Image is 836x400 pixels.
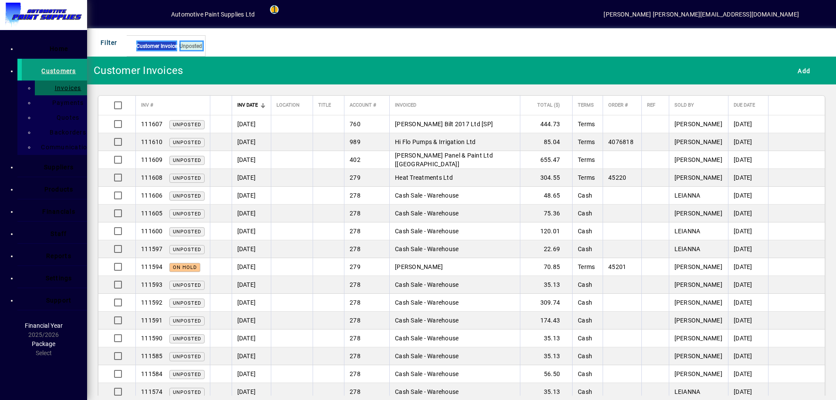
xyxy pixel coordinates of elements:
[344,265,354,272] span: 279
[668,101,686,111] span: Sold by
[273,228,301,238] span: Automotive Paint Supplies Ltd
[273,121,301,131] span: Automotive Paint Supplies Ltd
[800,208,814,222] button: More options
[229,349,267,367] td: [DATE]
[569,319,583,326] span: Cash
[138,194,160,201] span: 111606
[569,301,583,308] span: Cash
[229,117,267,135] td: [DATE]
[96,39,125,46] span: Filter
[569,140,586,147] span: Terms
[170,231,199,236] span: Unposted
[668,301,716,308] span: [PERSON_NAME]
[4,193,87,215] a: Financials
[170,159,199,165] span: Unposted
[4,282,87,304] a: Support
[569,212,583,218] span: Cash
[569,176,586,183] span: Terms
[138,101,150,111] span: Inv #
[229,188,267,206] td: [DATE]
[511,117,563,135] td: 444.73
[9,93,41,100] span: Payments
[728,135,768,153] td: [DATE]
[344,176,354,183] span: 279
[728,313,768,331] td: [DATE]
[511,278,563,296] td: 35.13
[138,301,160,308] span: 111592
[386,101,506,111] div: Invoiced
[25,316,63,323] span: Financial Year
[170,249,199,254] span: Unposted
[800,119,814,133] button: More options
[668,247,694,254] span: LEIANNA
[32,334,55,341] span: Package
[569,390,583,397] span: Cash
[569,336,583,343] span: Cash
[728,224,768,242] td: [DATE]
[800,297,814,311] button: More options
[511,296,563,313] td: 309.74
[668,319,716,326] span: [PERSON_NAME]
[728,171,768,188] td: [DATE]
[511,135,563,153] td: 85.04
[569,354,583,361] span: Cash
[777,137,791,151] button: Edit
[344,212,354,218] span: 278
[734,101,763,111] div: Due Date
[386,194,450,201] span: Cash Sale - Warehouse
[146,38,195,47] span: Customer Invoice
[344,101,375,111] div: Account #
[138,372,160,379] span: 111584
[777,119,791,133] button: Edit
[138,101,202,111] div: Inv #
[386,140,467,147] span: Hi Flo Pumps & Irrigation Ltd
[800,333,814,347] button: More options
[668,354,716,361] span: [PERSON_NAME]
[273,353,301,363] span: Automotive Paint Supplies Ltd
[668,283,716,290] span: [PERSON_NAME]
[170,195,199,201] span: Unposted
[668,194,694,201] span: LEIANNA
[143,7,171,22] button: Profile
[777,369,791,383] button: Edit
[386,229,450,236] span: Cash Sale - Warehouse
[386,319,450,326] span: Cash Sale - Warehouse
[800,244,814,258] button: More options
[532,101,551,111] span: Total ($)
[9,123,45,130] span: Backorders
[600,140,625,147] span: 4076818
[229,278,267,296] td: [DATE]
[668,372,716,379] span: [PERSON_NAME]
[273,192,301,202] span: Automotive Paint Supplies Ltd
[138,354,160,361] span: 111585
[170,320,199,326] span: Unposted
[4,149,87,171] a: Suppliers
[138,247,160,254] span: 111597
[229,206,267,224] td: [DATE]
[569,122,586,129] span: Terms
[728,367,768,385] td: [DATE]
[569,265,586,272] span: Terms
[569,101,583,111] span: Terms
[517,101,559,111] div: Total ($)
[344,372,354,379] span: 278
[782,63,812,78] button: Add
[26,178,51,185] span: Products
[4,134,87,148] a: Communications
[800,279,814,293] button: More options
[600,101,629,111] div: Order #
[26,267,48,274] span: Settings
[600,101,617,111] span: Order #
[777,190,791,204] button: Edit
[273,101,301,111] div: Location
[511,349,563,367] td: 35.13
[138,176,160,183] span: 111608
[229,296,267,313] td: [DATE]
[668,176,716,183] span: [PERSON_NAME]
[386,283,450,290] span: Cash Sale - Warehouse
[668,140,716,147] span: [PERSON_NAME]
[728,153,768,171] td: [DATE]
[229,153,267,171] td: [DATE]
[386,122,484,129] span: [PERSON_NAME] Bilt 2017 Ltd [SP]
[668,101,723,111] div: Sold by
